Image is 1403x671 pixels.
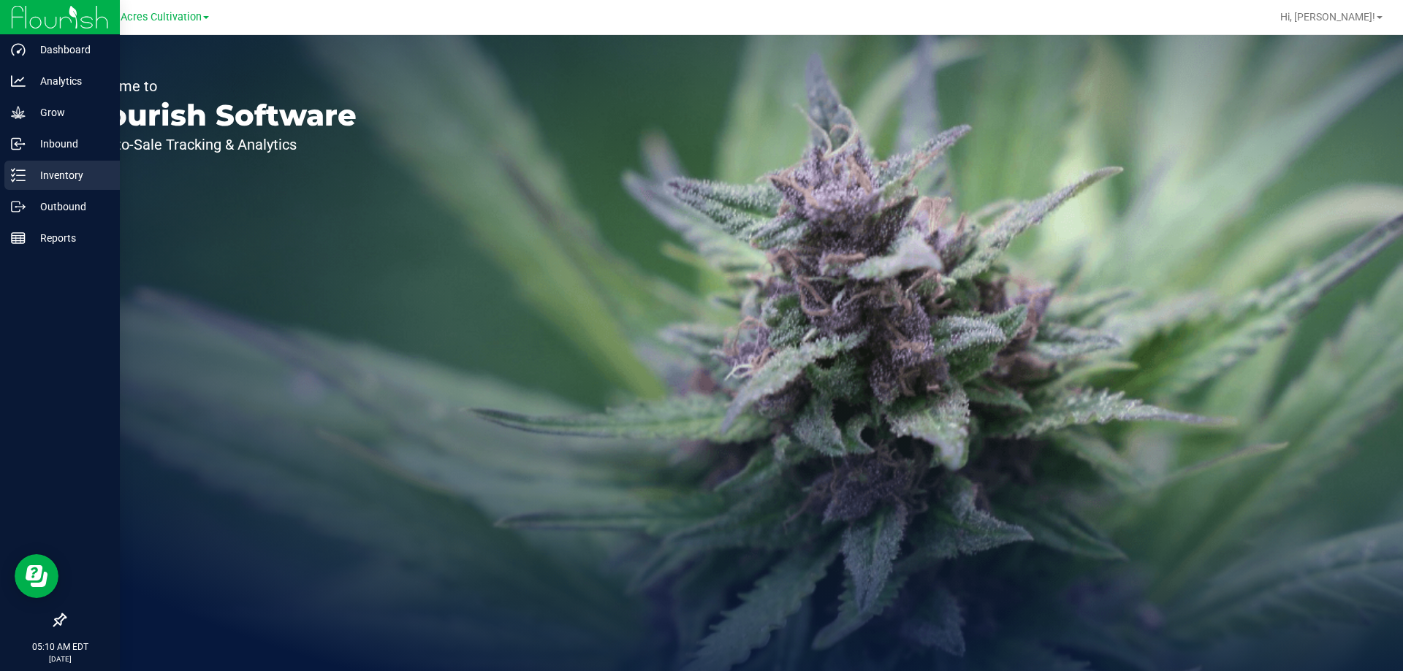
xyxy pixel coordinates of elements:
[11,74,26,88] inline-svg: Analytics
[26,104,113,121] p: Grow
[11,137,26,151] inline-svg: Inbound
[7,640,113,653] p: 05:10 AM EDT
[26,166,113,184] p: Inventory
[11,42,26,57] inline-svg: Dashboard
[11,231,26,245] inline-svg: Reports
[26,198,113,215] p: Outbound
[11,168,26,183] inline-svg: Inventory
[26,41,113,58] p: Dashboard
[7,653,113,664] p: [DATE]
[15,554,58,598] iframe: Resource center
[26,72,113,90] p: Analytics
[79,79,357,93] p: Welcome to
[26,135,113,153] p: Inbound
[79,137,357,152] p: Seed-to-Sale Tracking & Analytics
[89,11,202,23] span: Green Acres Cultivation
[79,101,357,130] p: Flourish Software
[11,199,26,214] inline-svg: Outbound
[11,105,26,120] inline-svg: Grow
[1280,11,1375,23] span: Hi, [PERSON_NAME]!
[26,229,113,247] p: Reports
